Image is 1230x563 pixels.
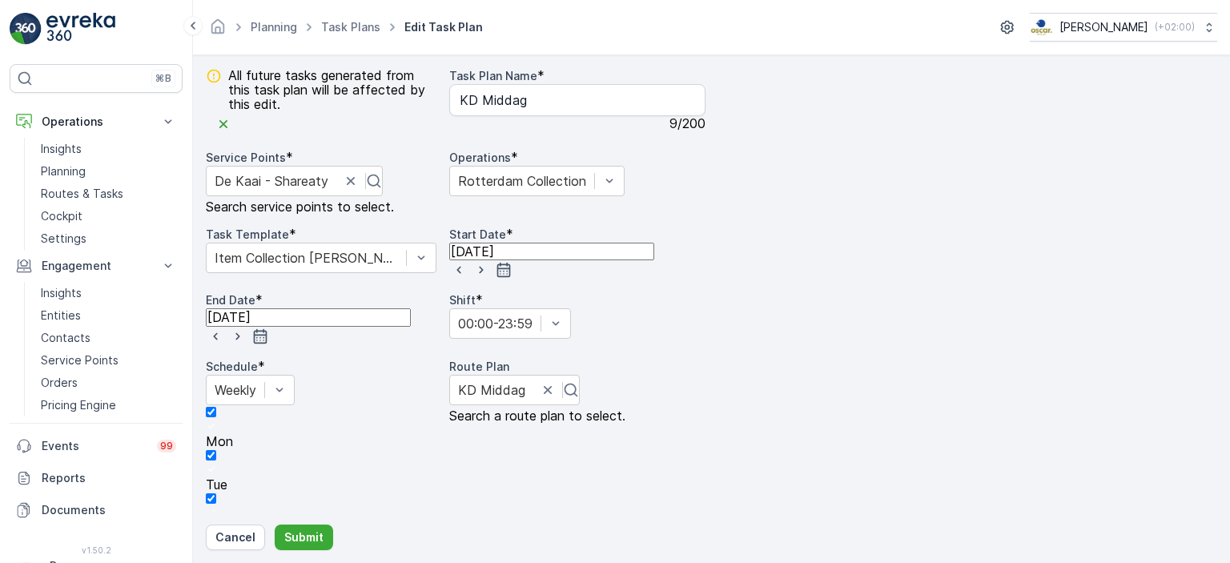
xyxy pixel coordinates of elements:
label: Start Date [449,227,506,241]
a: Events99 [10,430,183,462]
p: Operations [42,114,151,130]
p: Contacts [41,330,90,346]
p: Cancel [215,529,255,545]
label: Operations [449,151,511,164]
label: Service Points [206,151,286,164]
a: Routes & Tasks [34,183,183,205]
a: Task Plans [321,20,380,34]
p: Orders [41,375,78,391]
label: Shift [449,293,476,307]
p: 9 / 200 [669,116,705,131]
input: Mon [206,407,216,417]
p: ( +02:00 ) [1155,21,1195,34]
button: [PERSON_NAME](+02:00) [1030,13,1217,42]
p: Settings [41,231,86,247]
label: Task Template [206,227,289,241]
img: logo_light-DOdMpM7g.png [46,13,115,45]
p: [PERSON_NAME] [1059,19,1148,35]
p: 99 [160,440,173,452]
span: Edit Task Plan [401,19,486,35]
p: Insights [41,285,82,301]
p: Pricing Engine [41,397,116,413]
a: Settings [34,227,183,250]
span: Search a route plan to select. [449,408,625,423]
a: Entities [34,304,183,327]
a: Service Points [34,349,183,372]
span: Search service points to select. [206,199,394,214]
p: Events [42,438,147,454]
p: Entities [41,308,81,324]
label: End Date [206,293,255,307]
p: Cockpit [41,208,82,224]
span: Tue [206,477,227,493]
input: dd/mm/yyyy [449,243,654,260]
a: Insights [34,138,183,160]
p: Documents [42,502,176,518]
p: Planning [41,163,86,179]
a: Reports [10,462,183,494]
button: Operations [10,106,183,138]
a: Insights [34,282,183,304]
a: Contacts [34,327,183,349]
span: Mon [206,433,233,449]
p: Service Points [41,352,119,368]
p: Engagement [42,258,151,274]
a: Planning [251,20,297,34]
button: Engagement [10,250,183,282]
input: Tue [206,450,216,460]
label: Schedule [206,360,258,373]
label: Task Plan Name [449,69,537,82]
a: Orders [34,372,183,394]
input: dd/mm/yyyy [206,308,411,326]
a: Homepage [209,24,227,38]
p: Routes & Tasks [41,186,123,202]
button: Cancel [206,525,265,550]
button: Submit [275,525,333,550]
p: Insights [41,141,82,157]
img: basis-logo_rgb2x.png [1030,18,1053,36]
span: All future tasks generated from this task plan will be affected by this edit. [228,68,436,111]
p: Reports [42,470,176,486]
a: Documents [10,494,183,526]
a: Pricing Engine [34,394,183,416]
p: ⌘B [155,72,171,85]
label: Route Plan [449,360,509,373]
p: Submit [284,529,324,545]
span: v 1.50.2 [10,545,183,555]
img: logo [10,13,42,45]
a: Cockpit [34,205,183,227]
a: Planning [34,160,183,183]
